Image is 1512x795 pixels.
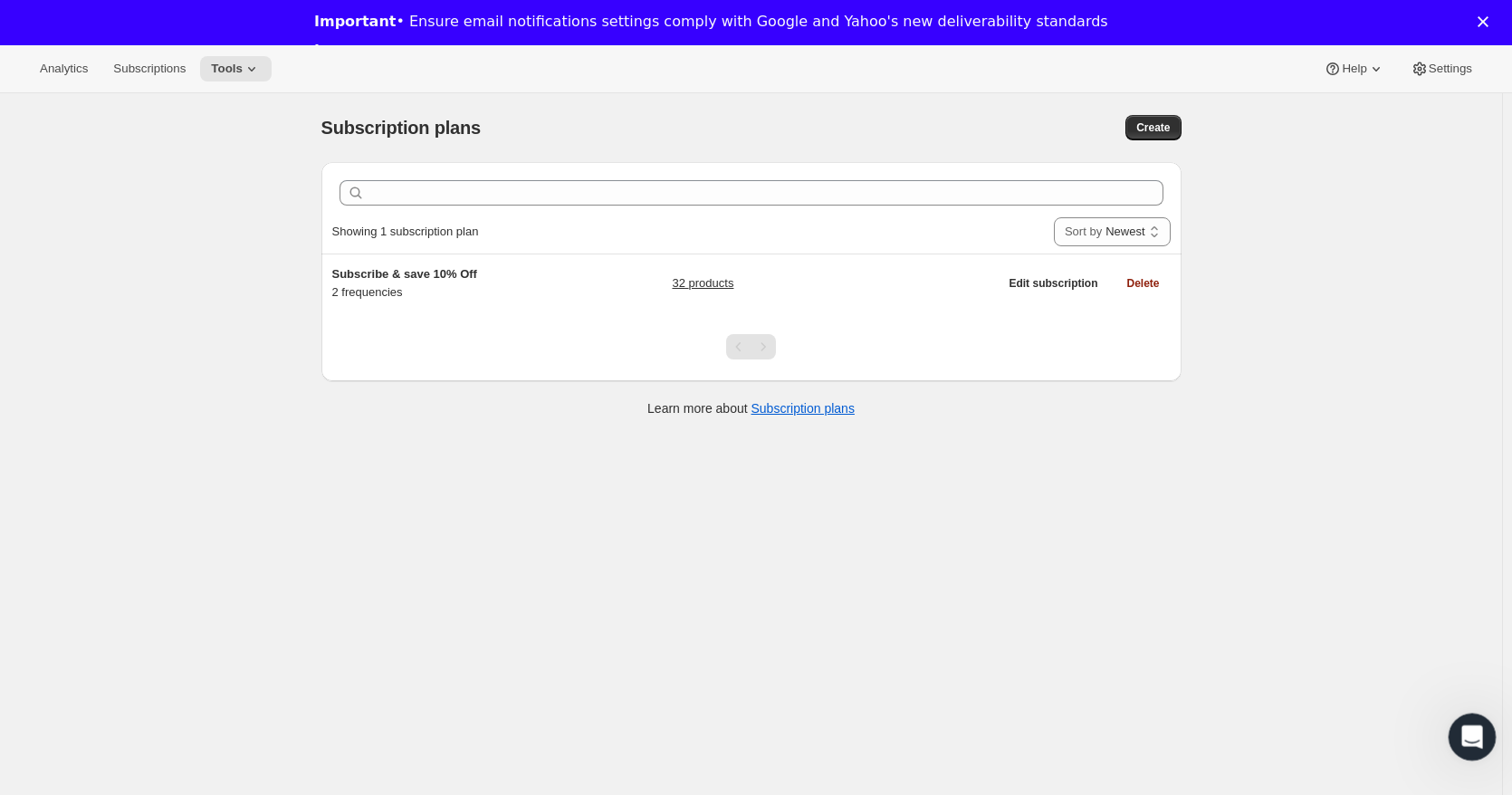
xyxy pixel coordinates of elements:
button: Tools [200,56,272,81]
div: Close [1478,16,1496,27]
span: Analytics [40,62,88,76]
button: Edit subscription [998,271,1108,296]
span: Settings [1429,62,1472,76]
button: Create [1125,115,1181,140]
span: Help [1342,62,1366,76]
span: Subscription plans [321,118,481,138]
a: Learn more [314,42,407,62]
iframe: Intercom live chat [1449,714,1497,761]
nav: Pagination [726,334,776,359]
b: Important [314,13,396,30]
button: Analytics [29,56,99,81]
a: Subscription plans [751,401,855,416]
span: Subscribe & save 10% Off [332,267,477,281]
div: 2 frequencies [332,265,559,302]
span: Delete [1126,276,1159,291]
span: Showing 1 subscription plan [332,225,479,238]
div: • Ensure email notifications settings comply with Google and Yahoo's new deliverability standards [314,13,1108,31]
button: Subscriptions [102,56,196,81]
span: Tools [211,62,243,76]
button: Delete [1115,271,1170,296]
p: Learn more about [647,399,855,417]
button: Help [1313,56,1395,81]
span: Subscriptions [113,62,186,76]
button: Settings [1400,56,1483,81]
span: Edit subscription [1009,276,1097,291]
span: Create [1136,120,1170,135]
a: 32 products [672,274,733,292]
